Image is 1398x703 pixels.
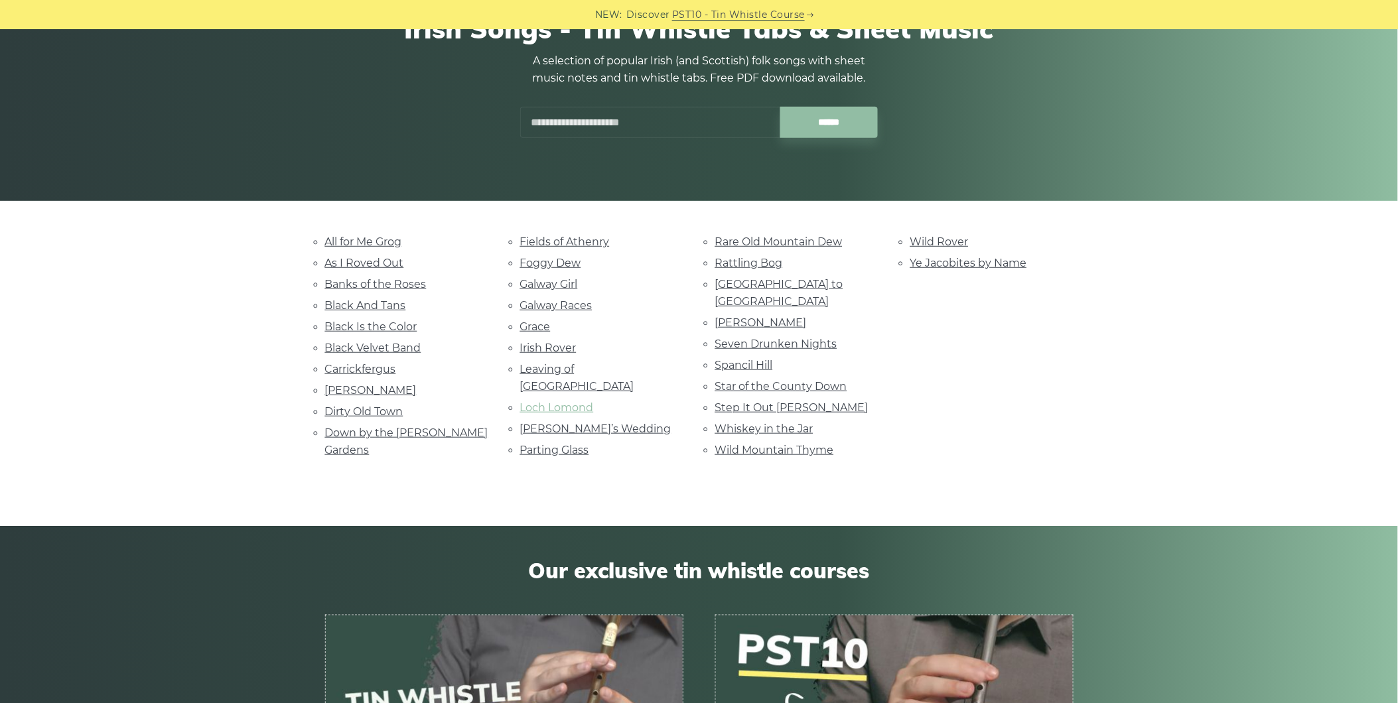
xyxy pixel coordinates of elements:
[715,422,813,435] a: Whiskey in the Jar
[325,384,417,397] a: [PERSON_NAME]
[595,7,622,23] span: NEW:
[715,257,783,269] a: Rattling Bog
[910,235,969,248] a: Wild Rover
[325,235,402,248] a: All for Me Grog
[325,278,427,290] a: Banks of the Roses
[520,52,878,87] p: A selection of popular Irish (and Scottish) folk songs with sheet music notes and tin whistle tab...
[325,363,396,375] a: Carrickfergus
[520,299,593,312] a: Galway Races
[325,426,488,456] a: Down by the [PERSON_NAME] Gardens
[325,342,421,354] a: Black Velvet Band
[715,401,869,414] a: Step It Out [PERSON_NAME]
[325,405,403,418] a: Dirty Old Town
[325,558,1074,583] span: Our exclusive tin whistle courses
[715,338,837,350] a: Seven Drunken Nights
[325,299,406,312] a: Black And Tans
[520,235,610,248] a: Fields of Athenry
[520,401,594,414] a: Loch Lomond
[715,359,773,371] a: Spancil Hill
[520,257,581,269] a: Foggy Dew
[325,13,1074,44] h1: Irish Songs - Tin Whistle Tabs & Sheet Music
[715,380,847,393] a: Star of the County Down
[325,320,417,333] a: Black Is the Color
[325,257,404,269] a: As I Roved Out
[715,235,843,248] a: Rare Old Mountain Dew
[626,7,670,23] span: Discover
[672,7,805,23] a: PST10 - Tin Whistle Course
[520,342,577,354] a: Irish Rover
[520,363,634,393] a: Leaving of [GEOGRAPHIC_DATA]
[520,320,551,333] a: Grace
[715,316,807,329] a: [PERSON_NAME]
[520,444,589,456] a: Parting Glass
[520,278,578,290] a: Galway Girl
[715,444,834,456] a: Wild Mountain Thyme
[520,422,671,435] a: [PERSON_NAME]’s Wedding
[910,257,1027,269] a: Ye Jacobites by Name
[715,278,843,308] a: [GEOGRAPHIC_DATA] to [GEOGRAPHIC_DATA]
